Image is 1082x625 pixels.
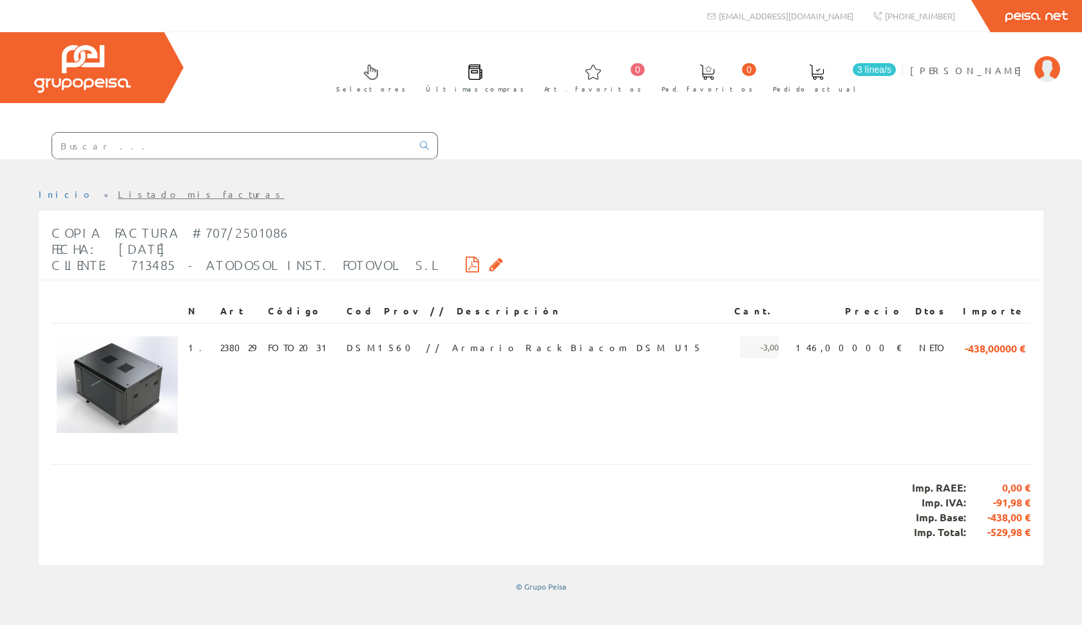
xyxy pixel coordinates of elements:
[489,260,503,269] i: Solicitar por email copia de la factura
[413,53,531,101] a: Últimas compras
[795,336,903,358] span: 146,00000 €
[426,82,524,95] span: Últimas compras
[966,481,1030,495] span: 0,00 €
[39,581,1043,592] div: © Grupo Peisa
[910,64,1028,77] span: [PERSON_NAME]
[118,188,285,200] a: Listado mis facturas
[220,336,256,358] span: 238029
[661,82,753,95] span: Ped. favoritos
[52,464,1030,555] div: Imp. RAEE: Imp. IVA: Imp. Base: Imp. Total:
[336,82,406,95] span: Selectores
[719,10,853,21] span: [EMAIL_ADDRESS][DOMAIN_NAME]
[885,10,955,21] span: [PHONE_NUMBER]
[726,300,784,323] th: Cant.
[908,300,954,323] th: Dtos
[773,82,860,95] span: Pedido actual
[853,63,896,76] span: 3 línea/s
[323,53,412,101] a: Selectores
[34,45,131,93] img: Grupo Peisa
[268,336,332,358] span: FOTO2031
[784,300,907,323] th: Precio
[183,300,215,323] th: N
[188,336,210,358] span: 1
[966,495,1030,510] span: -91,98 €
[199,341,210,353] a: .
[910,53,1060,66] a: [PERSON_NAME]
[954,300,1030,323] th: Importe
[742,63,756,76] span: 0
[966,525,1030,540] span: -529,98 €
[346,336,702,358] span: DSM1560 // Armario Rack Biacom DSM U15
[740,336,779,358] span: -3,00
[263,300,341,323] th: Código
[57,336,178,433] img: Foto artículo (187.5x150)
[52,133,412,159] input: Buscar ...
[919,336,949,358] span: NETO
[965,336,1025,358] span: -438,00000 €
[341,300,726,323] th: Cod Prov // Descripción
[544,82,641,95] span: Art. favoritos
[52,225,435,273] span: Copia Factura #707/2501086 Fecha: [DATE] Cliente: 713485 - ATODOSOL INST. FOTOVOL. S.L
[631,63,645,76] span: 0
[966,510,1030,525] span: -438,00 €
[215,300,263,323] th: Art
[760,53,899,101] a: 3 línea/s Pedido actual
[39,188,93,200] a: Inicio
[466,260,479,269] i: Descargar PDF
